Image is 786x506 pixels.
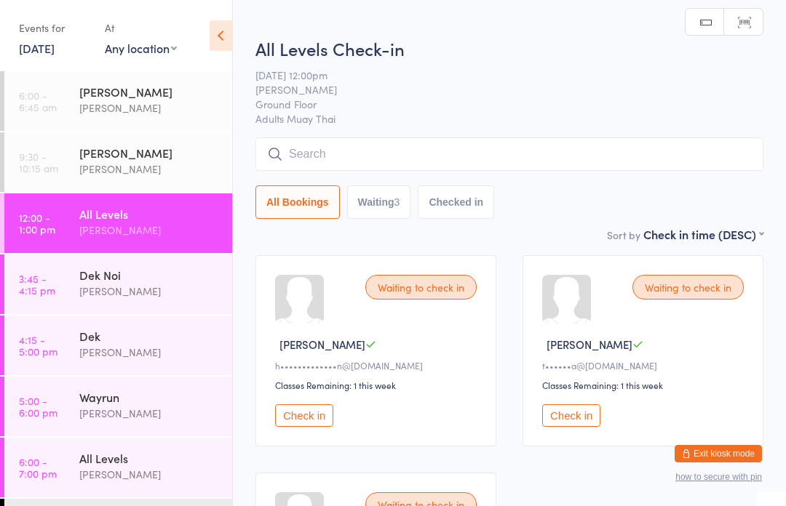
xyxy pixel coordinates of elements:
a: 6:00 -7:00 pmAll Levels[PERSON_NAME] [4,438,232,497]
div: 3 [394,196,400,208]
span: Adults Muay Thai [255,111,763,126]
a: 9:30 -10:15 am[PERSON_NAME][PERSON_NAME] [4,132,232,192]
input: Search [255,137,763,171]
h2: All Levels Check-in [255,36,763,60]
span: [PERSON_NAME] [547,337,632,352]
button: Waiting3 [347,185,411,219]
div: [PERSON_NAME] [79,283,220,300]
div: Check in time (DESC) [643,226,763,242]
div: Waiting to check in [365,275,477,300]
div: h•••••••••••••n@[DOMAIN_NAME] [275,359,481,372]
div: Classes Remaining: 1 this week [542,379,748,391]
div: Events for [19,16,90,40]
a: [DATE] [19,40,55,56]
div: [PERSON_NAME] [79,222,220,238]
time: 4:15 - 5:00 pm [19,334,57,357]
div: At [105,16,177,40]
div: [PERSON_NAME] [79,161,220,177]
span: [DATE] 12:00pm [255,68,741,82]
div: Dek Noi [79,267,220,283]
label: Sort by [607,228,640,242]
a: 3:45 -4:15 pmDek Noi[PERSON_NAME] [4,254,232,314]
button: Exit kiosk mode [675,445,762,462]
span: [PERSON_NAME] [255,82,741,97]
div: Wayrun [79,389,220,405]
button: Check in [542,404,600,427]
div: [PERSON_NAME] [79,100,220,116]
div: t••••••a@[DOMAIN_NAME] [542,359,748,372]
div: [PERSON_NAME] [79,145,220,161]
time: 5:00 - 6:00 pm [19,395,57,418]
div: All Levels [79,450,220,466]
a: 6:00 -6:45 am[PERSON_NAME][PERSON_NAME] [4,71,232,131]
time: 3:45 - 4:15 pm [19,273,55,296]
button: how to secure with pin [675,472,762,482]
time: 6:00 - 7:00 pm [19,456,57,479]
div: All Levels [79,206,220,222]
time: 12:00 - 1:00 pm [19,212,55,235]
div: Dek [79,328,220,344]
a: 5:00 -6:00 pmWayrun[PERSON_NAME] [4,377,232,436]
div: [PERSON_NAME] [79,405,220,422]
a: 4:15 -5:00 pmDek[PERSON_NAME] [4,316,232,375]
button: All Bookings [255,185,340,219]
time: 6:00 - 6:45 am [19,89,57,113]
div: Any location [105,40,177,56]
div: Classes Remaining: 1 this week [275,379,481,391]
div: Waiting to check in [632,275,744,300]
div: [PERSON_NAME] [79,466,220,483]
div: [PERSON_NAME] [79,344,220,361]
span: [PERSON_NAME] [279,337,365,352]
time: 9:30 - 10:15 am [19,150,58,174]
span: Ground Floor [255,97,741,111]
a: 12:00 -1:00 pmAll Levels[PERSON_NAME] [4,193,232,253]
div: [PERSON_NAME] [79,84,220,100]
button: Check in [275,404,333,427]
button: Checked in [418,185,494,219]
